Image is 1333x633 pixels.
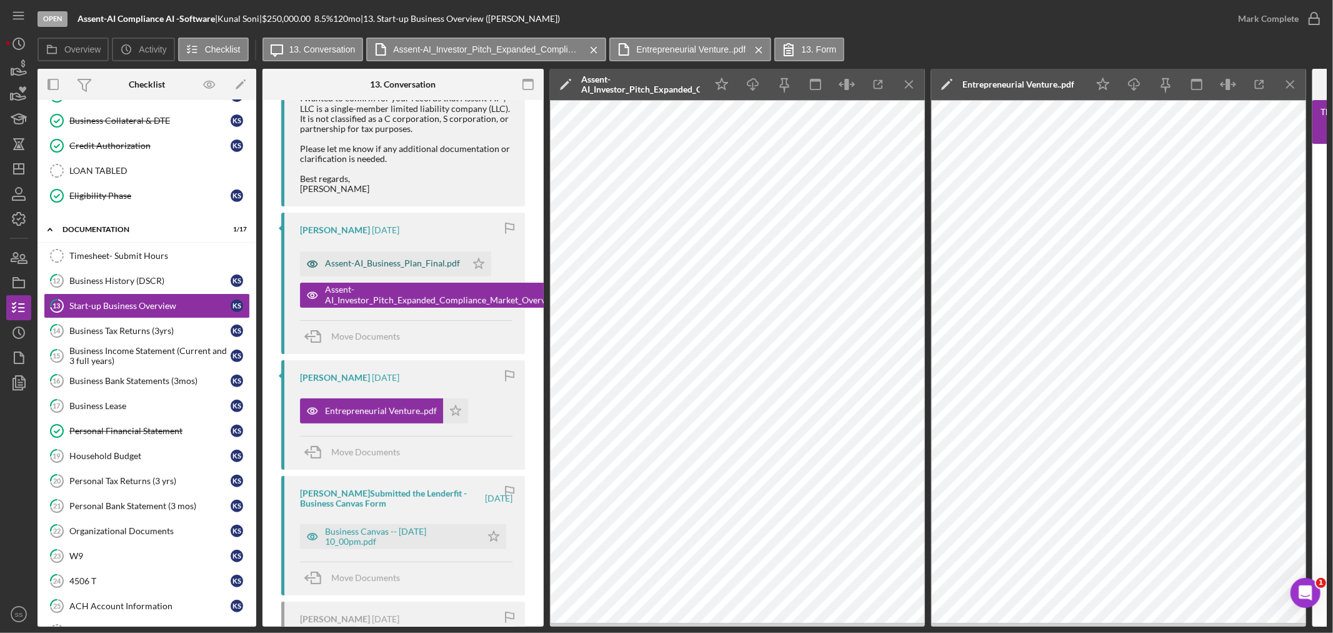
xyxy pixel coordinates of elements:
[69,551,231,561] div: W9
[44,443,250,468] a: 19Household BudgetKS
[44,318,250,343] a: 14Business Tax Returns (3yrs)KS
[231,350,243,362] div: K S
[44,519,250,544] a: 22Organizational DocumentsKS
[44,183,250,208] a: Eligibility PhaseKS
[231,300,243,312] div: K S
[300,398,468,423] button: Entrepreneurial Venture..pdf
[372,225,399,235] time: 2025-07-12 02:42
[129,79,165,89] div: Checklist
[69,276,231,286] div: Business History (DSCR)
[112,38,174,61] button: Activity
[69,426,231,436] div: Personal Financial Statement
[53,276,61,285] tspan: 12
[314,14,333,24] div: 8.5 %
[231,375,243,387] div: K S
[53,377,61,385] tspan: 16
[231,275,243,287] div: K S
[69,376,231,386] div: Business Bank Statements (3mos)
[231,400,243,412] div: K S
[62,226,216,233] div: documentation
[69,501,231,511] div: Personal Bank Statement (3 mos)
[69,451,231,461] div: Household Budget
[231,525,243,537] div: K S
[231,575,243,587] div: K S
[224,226,247,233] div: 1 / 17
[44,158,250,183] a: LOAN TABLED
[44,133,250,158] a: Credit AuthorizationKS
[325,258,460,268] div: Assent-AI_Business_Plan_Final.pdf
[331,572,400,583] span: Move Documents
[289,44,356,54] label: 13. Conversation
[262,14,314,24] div: $250,000.00
[231,450,243,462] div: K S
[15,611,23,618] text: SS
[300,562,412,594] button: Move Documents
[44,243,250,268] a: Timesheet- Submit Hours
[44,418,250,443] a: Personal Financial StatementKS
[69,476,231,486] div: Personal Tax Returns (3 yrs)
[231,500,243,512] div: K S
[139,44,166,54] label: Activity
[53,502,61,510] tspan: 21
[331,447,400,457] span: Move Documents
[1238,6,1299,31] div: Mark Complete
[53,602,61,610] tspan: 25
[69,576,231,586] div: 4506 T
[77,14,217,24] div: |
[44,494,250,519] a: 21Personal Bank Statement (3 mos)KS
[231,114,243,127] div: K S
[69,191,231,201] div: Eligibility Phase
[325,406,437,416] div: Entrepreneurial Venture..pdf
[178,38,249,61] button: Checklist
[69,401,231,411] div: Business Lease
[53,452,61,460] tspan: 19
[44,368,250,393] a: 16Business Bank Statements (3mos)KS
[1291,578,1321,608] iframe: Intercom live chat
[581,74,700,94] div: Assent-AI_Investor_Pitch_Expanded_Compliance_Market_Overview.pdf
[44,468,250,494] a: 20Personal Tax Returns (3 yrs)KS
[231,325,243,337] div: K S
[53,352,61,360] tspan: 15
[53,527,61,535] tspan: 22
[69,326,231,336] div: Business Tax Returns (3yrs)
[69,526,231,536] div: Organizational Documents
[44,108,250,133] a: Business Collateral & DTEKS
[64,44,101,54] label: Overview
[231,600,243,612] div: K S
[774,38,844,61] button: 13. Form
[361,14,560,24] div: | 13. Start-up Business Overview ([PERSON_NAME])
[53,301,61,310] tspan: 13
[371,79,436,89] div: 13. Conversation
[801,44,836,54] label: 13. Form
[44,594,250,619] a: 25ACH Account InformationKS
[300,283,606,308] button: Assent-AI_Investor_Pitch_Expanded_Compliance_Market_Overview.pdf
[44,393,250,418] a: 17Business LeaseKS
[393,44,581,54] label: Assent-AI_Investor_Pitch_Expanded_Compliance_Market_Overview.pdf
[231,190,243,202] div: K S
[300,225,370,235] div: [PERSON_NAME]
[325,285,574,305] div: Assent-AI_Investor_Pitch_Expanded_Compliance_Market_Overview.pdf
[609,38,771,61] button: Entrepreneurial Venture..pdf
[300,437,412,468] button: Move Documents
[300,489,483,509] div: [PERSON_NAME] Submitted the Lenderfit - Business Canvas Form
[69,601,231,611] div: ACH Account Information
[44,343,250,368] a: 15Business Income Statement (Current and 3 full years)KS
[53,327,61,335] tspan: 14
[300,524,506,549] button: Business Canvas -- [DATE] 10_00pm.pdf
[333,14,361,24] div: 120 mo
[1226,6,1327,31] button: Mark Complete
[636,44,746,54] label: Entrepreneurial Venture..pdf
[77,13,215,24] b: Assent-AI Compliance AI -Software
[366,38,606,61] button: Assent-AI_Investor_Pitch_Expanded_Compliance_Market_Overview.pdf
[69,141,231,151] div: Credit Authorization
[69,116,231,126] div: Business Collateral & DTE
[69,166,249,176] div: LOAN TABLED
[53,402,61,410] tspan: 17
[262,38,364,61] button: 13. Conversation
[300,321,412,352] button: Move Documents
[300,614,370,624] div: [PERSON_NAME]
[231,425,243,437] div: K S
[1316,578,1326,588] span: 1
[69,251,249,261] div: Timesheet- Submit Hours
[485,494,512,504] time: 2025-07-12 02:00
